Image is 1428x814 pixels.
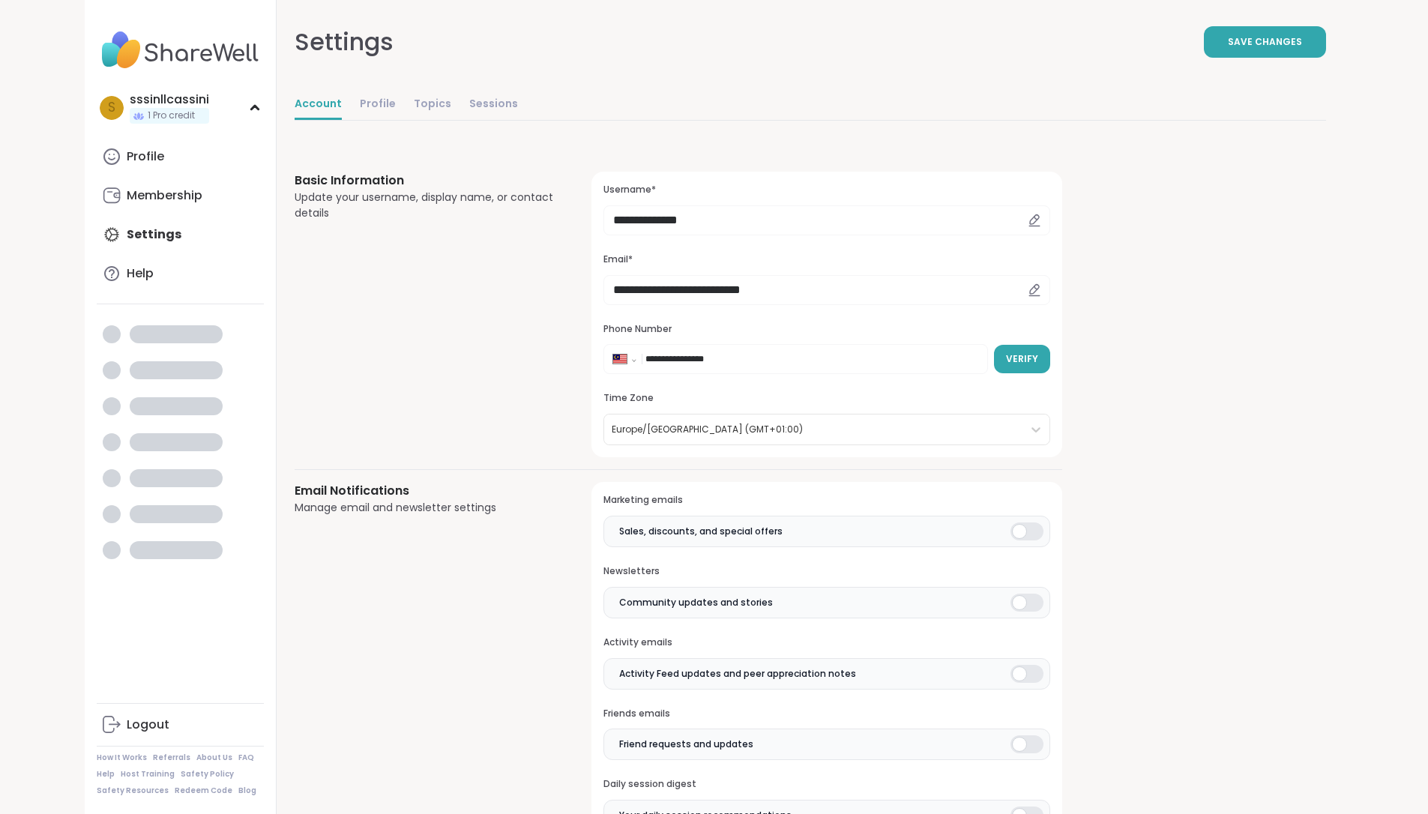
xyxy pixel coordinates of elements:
a: Topics [414,90,451,120]
h3: Time Zone [603,392,1049,405]
img: ShareWell Nav Logo [97,24,264,76]
h3: Friends emails [603,708,1049,720]
div: sssinllcassini [130,91,209,108]
span: Activity Feed updates and peer appreciation notes [619,667,856,681]
a: Redeem Code [175,786,232,796]
div: Manage email and newsletter settings [295,500,556,516]
a: Account [295,90,342,120]
a: Logout [97,707,264,743]
a: Profile [360,90,396,120]
a: Blog [238,786,256,796]
span: Save Changes [1228,35,1302,49]
a: FAQ [238,753,254,763]
a: Sessions [469,90,518,120]
span: Sales, discounts, and special offers [619,525,783,538]
h3: Username* [603,184,1049,196]
div: Membership [127,187,202,204]
span: Community updates and stories [619,596,773,609]
h3: Newsletters [603,565,1049,578]
a: Referrals [153,753,190,763]
div: Update your username, display name, or contact details [295,190,556,221]
div: Settings [295,24,394,60]
h3: Phone Number [603,323,1049,336]
a: Help [97,769,115,780]
a: About Us [196,753,232,763]
h3: Daily session digest [603,778,1049,791]
div: Logout [127,717,169,733]
button: Save Changes [1204,26,1326,58]
a: Membership [97,178,264,214]
a: Safety Policy [181,769,234,780]
div: Help [127,265,154,282]
a: Help [97,256,264,292]
h3: Activity emails [603,636,1049,649]
span: s [108,98,115,118]
a: Profile [97,139,264,175]
h3: Basic Information [295,172,556,190]
a: Host Training [121,769,175,780]
button: Verify [994,345,1050,373]
h3: Email Notifications [295,482,556,500]
span: Friend requests and updates [619,738,753,751]
a: How It Works [97,753,147,763]
h3: Email* [603,253,1049,266]
div: Profile [127,148,164,165]
a: Safety Resources [97,786,169,796]
span: Verify [1006,352,1038,366]
span: 1 Pro credit [148,109,195,122]
h3: Marketing emails [603,494,1049,507]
